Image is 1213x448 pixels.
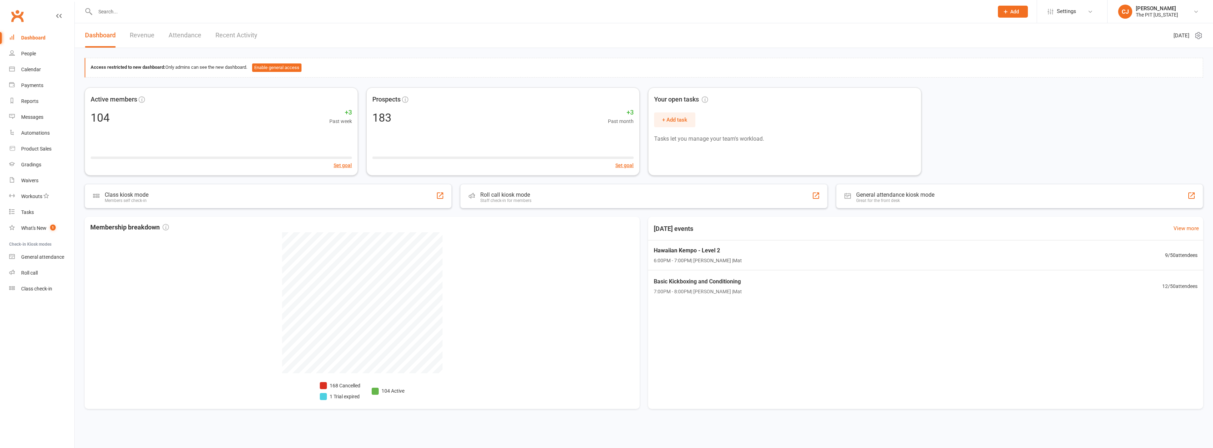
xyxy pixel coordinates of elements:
[1165,251,1197,259] span: 9 / 50 attendees
[21,286,52,291] div: Class check-in
[654,94,708,105] span: Your open tasks
[1136,12,1178,18] div: The PIT [US_STATE]
[998,6,1028,18] button: Add
[90,222,169,233] span: Membership breakdown
[21,225,47,231] div: What's New
[372,94,401,105] span: Prospects
[9,204,74,220] a: Tasks
[9,281,74,297] a: Class kiosk mode
[105,198,148,203] div: Members self check-in
[9,30,74,46] a: Dashboard
[252,63,301,72] button: Enable general access
[85,23,116,48] a: Dashboard
[21,178,38,183] div: Waivers
[21,51,36,56] div: People
[9,78,74,93] a: Payments
[93,7,989,17] input: Search...
[654,246,742,255] span: Hawaiian Kempo - Level 2
[21,194,42,199] div: Workouts
[1057,4,1076,19] span: Settings
[9,46,74,62] a: People
[329,117,352,125] span: Past week
[9,141,74,157] a: Product Sales
[608,108,634,118] span: +3
[654,277,742,286] span: Basic Kickboxing and Conditioning
[21,146,51,152] div: Product Sales
[8,7,26,25] a: Clubworx
[1118,5,1132,19] div: CJ
[21,270,38,276] div: Roll call
[856,191,934,198] div: General attendance kiosk mode
[21,130,50,136] div: Automations
[130,23,154,48] a: Revenue
[9,220,74,236] a: What's New1
[654,288,742,295] span: 7:00PM - 8:00PM | [PERSON_NAME] | Mat
[169,23,201,48] a: Attendance
[372,387,404,395] li: 104 Active
[50,225,56,231] span: 1
[856,198,934,203] div: Great for the front desk
[608,117,634,125] span: Past month
[21,114,43,120] div: Messages
[334,161,352,169] button: Set goal
[21,67,41,72] div: Calendar
[21,254,64,260] div: General attendance
[91,65,165,70] strong: Access restricted to new dashboard:
[1010,9,1019,14] span: Add
[1174,31,1189,40] span: [DATE]
[9,265,74,281] a: Roll call
[9,125,74,141] a: Automations
[9,62,74,78] a: Calendar
[329,108,352,118] span: +3
[1136,5,1178,12] div: [PERSON_NAME]
[648,222,699,235] h3: [DATE] events
[654,257,742,264] span: 6:00PM - 7:00PM | [PERSON_NAME] | Mat
[9,109,74,125] a: Messages
[372,112,391,123] div: 183
[320,382,360,389] li: 168 Cancelled
[480,198,531,203] div: Staff check-in for members
[9,93,74,109] a: Reports
[215,23,257,48] a: Recent Activity
[654,112,695,127] button: + Add task
[9,249,74,265] a: General attendance kiosk mode
[615,161,634,169] button: Set goal
[320,393,360,400] li: 1 Trial expired
[1174,224,1199,233] a: View more
[21,209,34,215] div: Tasks
[21,162,41,167] div: Gradings
[105,191,148,198] div: Class kiosk mode
[21,82,43,88] div: Payments
[9,189,74,204] a: Workouts
[21,98,38,104] div: Reports
[91,112,110,123] div: 104
[480,191,531,198] div: Roll call kiosk mode
[21,35,45,41] div: Dashboard
[91,63,1197,72] div: Only admins can see the new dashboard.
[9,157,74,173] a: Gradings
[1162,282,1197,290] span: 12 / 50 attendees
[654,134,915,143] p: Tasks let you manage your team's workload.
[91,94,137,105] span: Active members
[9,173,74,189] a: Waivers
